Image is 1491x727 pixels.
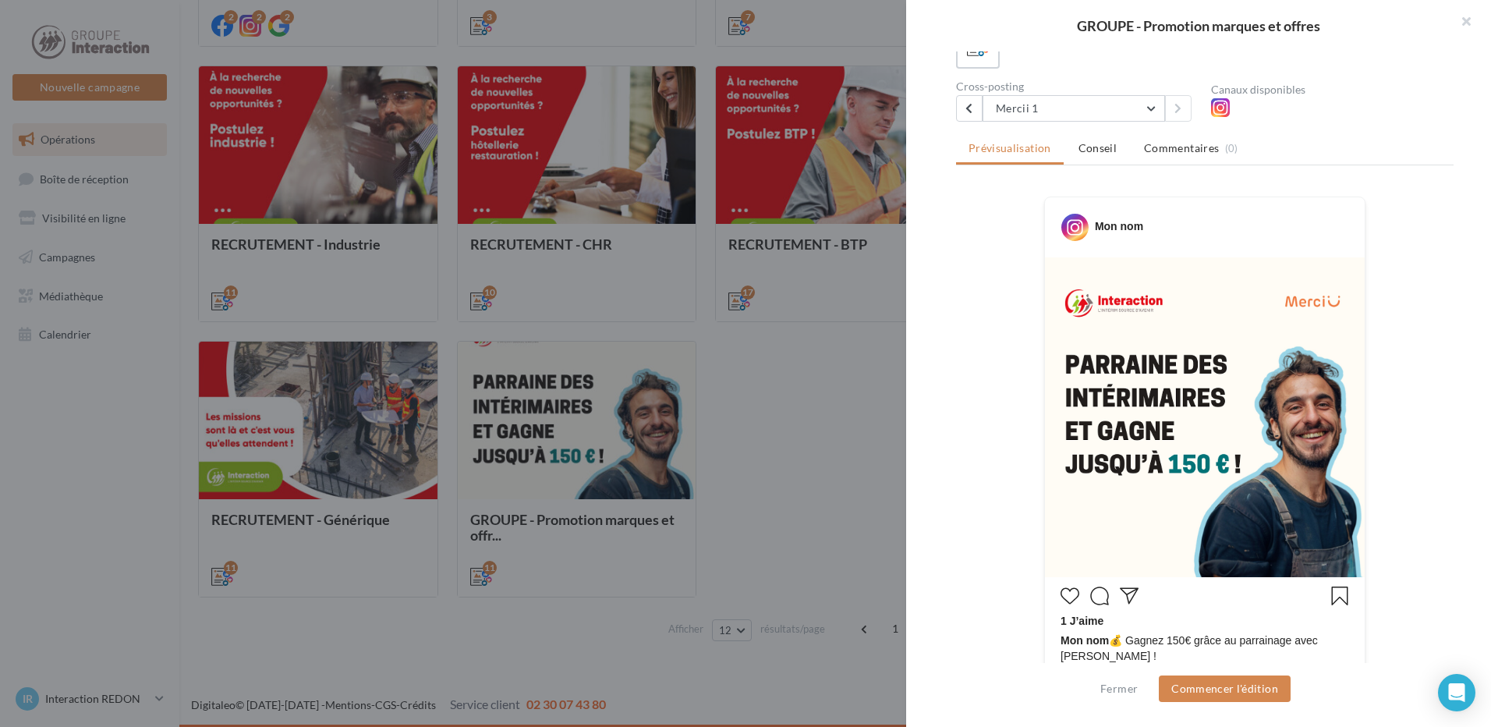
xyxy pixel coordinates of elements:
svg: Enregistrer [1330,587,1349,605]
div: 1 J’aime [1061,613,1349,633]
div: Mon nom [1095,218,1143,234]
div: Canaux disponibles [1211,84,1454,95]
button: Mercii 1 [983,95,1165,122]
button: Commencer l'édition [1159,676,1291,702]
div: Cross-posting [956,81,1199,92]
svg: Partager la publication [1120,587,1139,605]
svg: Commenter [1090,587,1109,605]
svg: J’aime [1061,587,1079,605]
span: Mon nom [1061,634,1109,647]
span: Commentaires [1144,140,1219,156]
div: GROUPE - Promotion marques et offres [931,19,1466,33]
span: Conseil [1078,141,1117,154]
button: Fermer [1094,679,1144,698]
div: Open Intercom Messenger [1438,674,1475,711]
span: (0) [1225,142,1238,154]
